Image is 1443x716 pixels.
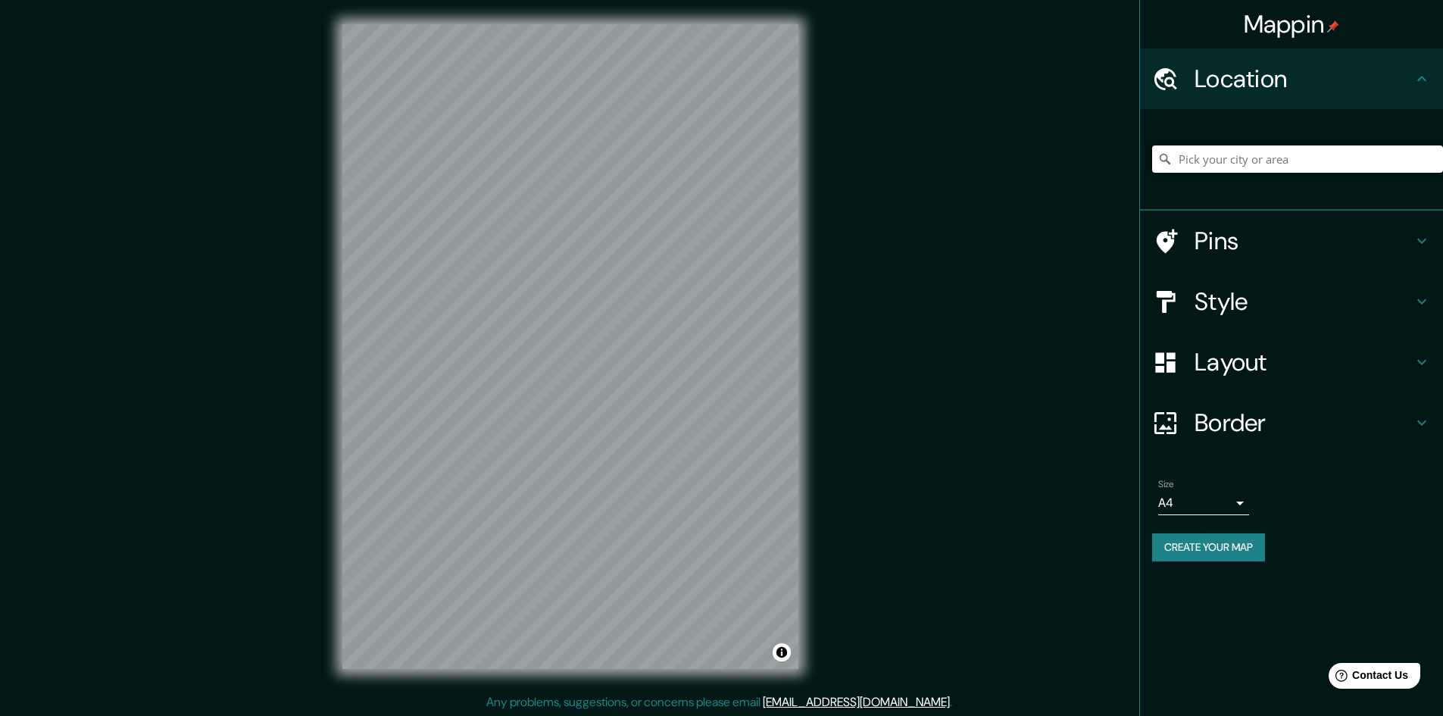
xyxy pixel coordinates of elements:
div: Location [1140,48,1443,109]
a: [EMAIL_ADDRESS][DOMAIN_NAME] [763,694,950,710]
button: Toggle attribution [773,643,791,661]
h4: Location [1195,64,1413,94]
div: A4 [1158,491,1249,515]
button: Create your map [1152,533,1265,561]
img: pin-icon.png [1327,20,1339,33]
input: Pick your city or area [1152,145,1443,173]
iframe: Help widget launcher [1308,657,1426,699]
h4: Mappin [1244,9,1340,39]
div: . [954,693,957,711]
div: Border [1140,392,1443,453]
div: Layout [1140,332,1443,392]
h4: Border [1195,408,1413,438]
h4: Style [1195,286,1413,317]
div: Pins [1140,211,1443,271]
div: . [952,693,954,711]
label: Size [1158,478,1174,491]
p: Any problems, suggestions, or concerns please email . [486,693,952,711]
h4: Pins [1195,226,1413,256]
div: Style [1140,271,1443,332]
canvas: Map [342,24,798,669]
h4: Layout [1195,347,1413,377]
